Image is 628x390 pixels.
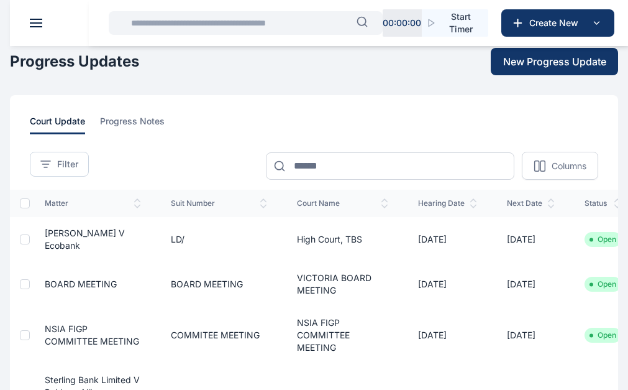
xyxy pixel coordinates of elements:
a: [PERSON_NAME] v Ecobank [45,228,125,251]
h1: Progress Updates [10,52,139,72]
button: Create New [501,9,614,37]
td: [DATE] [492,262,570,307]
button: Start Timer [422,9,488,37]
button: New Progress Update [491,48,618,75]
button: Filter [30,152,89,177]
a: NSIA FIGP COMMITTEE MEETING [45,323,139,346]
span: Filter [57,158,78,170]
button: Columns [522,152,598,180]
a: BOARD MEETING [45,279,117,289]
td: VICTORIA BOARD MEETING [282,262,403,307]
span: matter [45,198,141,208]
a: court update [30,115,100,134]
span: hearing date [418,198,477,208]
td: NSIA FIGP COMMITTEE MEETING [282,307,403,364]
td: [DATE] [403,262,492,307]
span: Start Timer [444,11,478,35]
span: court name [297,198,388,208]
p: 00 : 00 : 00 [383,17,421,29]
td: High Court, TBS [282,217,403,262]
span: Create New [524,17,589,29]
span: next date [507,198,555,208]
td: [DATE] [403,217,492,262]
td: BOARD MEETING [156,262,282,307]
td: COMMITEE MEETING [156,307,282,364]
li: Open [589,234,616,244]
span: status [585,198,621,208]
li: Open [589,330,616,340]
td: [DATE] [403,307,492,364]
td: [DATE] [492,217,570,262]
li: Open [589,279,616,289]
a: progress notes [100,115,180,134]
p: Columns [552,160,586,172]
span: suit number [171,198,267,208]
td: [DATE] [492,307,570,364]
td: LD/ [156,217,282,262]
span: court update [30,115,85,134]
span: progress notes [100,115,165,134]
span: New Progress Update [503,54,606,69]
